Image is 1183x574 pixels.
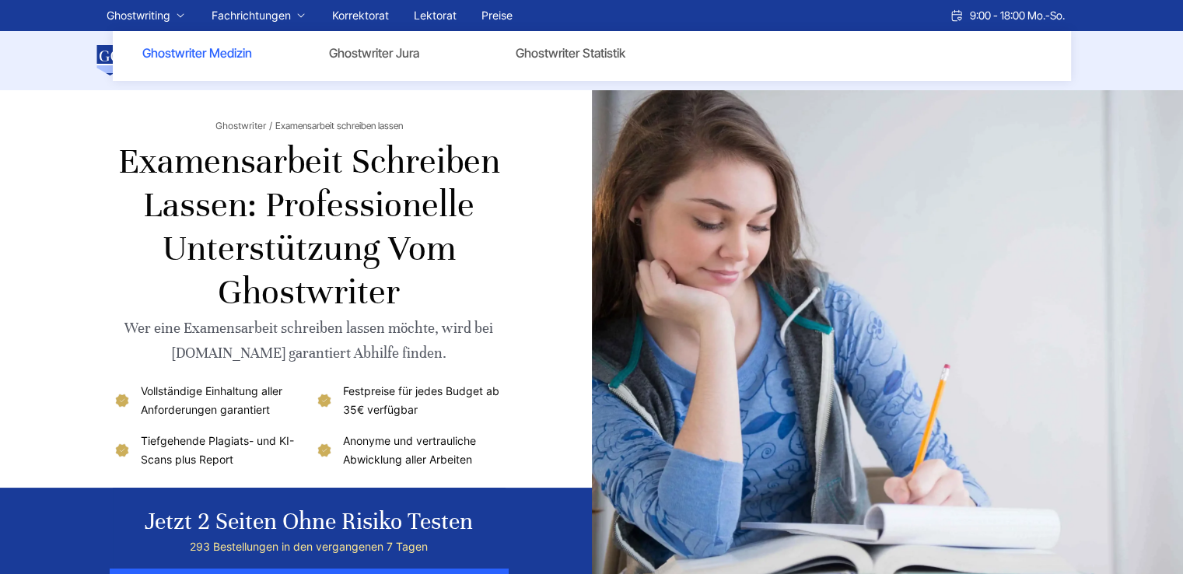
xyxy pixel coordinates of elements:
[107,6,170,25] a: Ghostwriting
[113,382,303,419] li: Vollständige Einhaltung aller Anforderungen garantiert
[481,9,513,22] a: Preise
[970,6,1065,25] span: 9:00 - 18:00 Mo.-So.
[113,140,506,314] h1: Examensarbeit schreiben lassen: Professionelle Unterstützung vom Ghostwriter
[145,537,473,556] div: 293 Bestellungen in den vergangenen 7 Tagen
[215,120,272,132] a: Ghostwriter
[275,120,403,132] span: Examensarbeit schreiben lassen
[315,432,506,469] li: Anonyme und vertrauliche Abwicklung aller Arbeiten
[332,9,389,22] a: Korrektorat
[131,44,287,62] a: Ghostwriter Medizin
[505,44,660,62] a: Ghostwriter Statistik
[94,45,206,76] img: logo wirschreiben
[113,432,303,469] li: Tiefgehende Plagiats- und KI-Scans plus Report
[113,391,131,410] img: Vollständige Einhaltung aller Anforderungen garantiert
[113,316,506,366] div: Wer eine Examensarbeit schreiben lassen möchte, wird bei [DOMAIN_NAME] garantiert Abhilfe finden.
[315,382,506,419] li: Festpreise für jedes Budget ab 35€ verfügbar
[315,391,334,410] img: Festpreise für jedes Budget ab 35€ verfügbar
[145,506,473,537] div: Jetzt 2 Seiten ohne Risiko testen
[950,9,964,22] img: Schedule
[113,441,131,460] img: Tiefgehende Plagiats- und KI-Scans plus Report
[315,441,334,460] img: Anonyme und vertrauliche Abwicklung aller Arbeiten
[318,44,474,62] a: Ghostwriter Jura
[414,9,457,22] a: Lektorat
[212,6,291,25] a: Fachrichtungen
